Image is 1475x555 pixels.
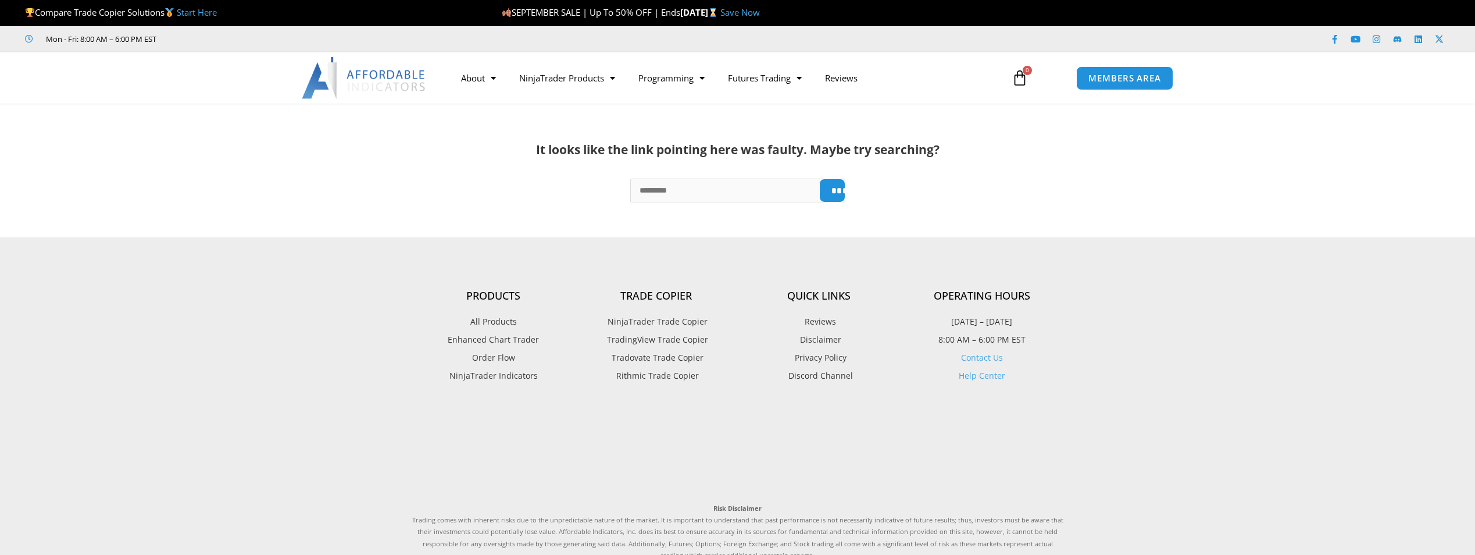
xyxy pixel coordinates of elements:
[627,65,716,91] a: Programming
[609,350,703,365] span: Tradovate Trade Copier
[412,410,1063,491] iframe: Customer reviews powered by Trustpilot
[605,314,708,329] span: NinjaTrader Trade Copier
[575,350,738,365] a: Tradovate Trade Copier
[738,332,901,347] a: Disclaimer
[604,332,708,347] span: TradingView Trade Copier
[713,504,762,513] strong: Risk Disclaimer
[802,314,836,329] span: Reviews
[412,290,575,303] h4: Products
[575,314,738,329] a: NinjaTrader Trade Copier
[738,368,901,383] a: Discord Channel
[901,290,1063,303] h4: Operating Hours
[959,370,1005,381] a: Help Center
[613,368,699,383] span: Rithmic Trade Copier
[575,290,738,303] h4: Trade Copier
[716,65,813,91] a: Futures Trading
[412,368,575,383] a: NinjaTrader Indicators
[412,332,575,347] a: Enhanced Chart Trader
[738,290,901,303] h4: Quick Links
[709,8,717,17] img: ⌛
[575,332,738,347] a: TradingView Trade Copier
[470,314,517,329] span: All Products
[302,57,427,99] img: LogoAI
[792,350,847,365] span: Privacy Policy
[1023,66,1032,75] span: 0
[502,8,511,17] img: 🍂
[26,8,34,17] img: 🏆
[412,314,575,329] a: All Products
[502,6,680,18] span: SEPTEMBER SALE | Up To 50% OFF | Ends
[1076,66,1173,90] a: MEMBERS AREA
[1088,74,1161,83] span: MEMBERS AREA
[508,65,627,91] a: NinjaTrader Products
[797,332,841,347] span: Disclaimer
[173,33,347,45] iframe: Customer reviews powered by Trustpilot
[177,6,217,18] a: Start Here
[901,314,1063,329] p: [DATE] – [DATE]
[412,350,575,365] a: Order Flow
[43,32,156,46] span: Mon - Fri: 8:00 AM – 6:00 PM EST
[449,368,538,383] span: NinjaTrader Indicators
[449,65,998,91] nav: Menu
[738,350,901,365] a: Privacy Policy
[738,314,901,329] a: Reviews
[472,350,515,365] span: Order Flow
[25,6,217,18] span: Compare Trade Copier Solutions
[680,6,720,18] strong: [DATE]
[994,61,1045,95] a: 0
[961,352,1003,363] a: Contact Us
[901,332,1063,347] p: 8:00 AM – 6:00 PM EST
[720,6,760,18] a: Save Now
[813,65,869,91] a: Reviews
[785,368,853,383] span: Discord Channel
[448,332,539,347] span: Enhanced Chart Trader
[575,368,738,383] a: Rithmic Trade Copier
[449,65,508,91] a: About
[165,8,174,17] img: 🥇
